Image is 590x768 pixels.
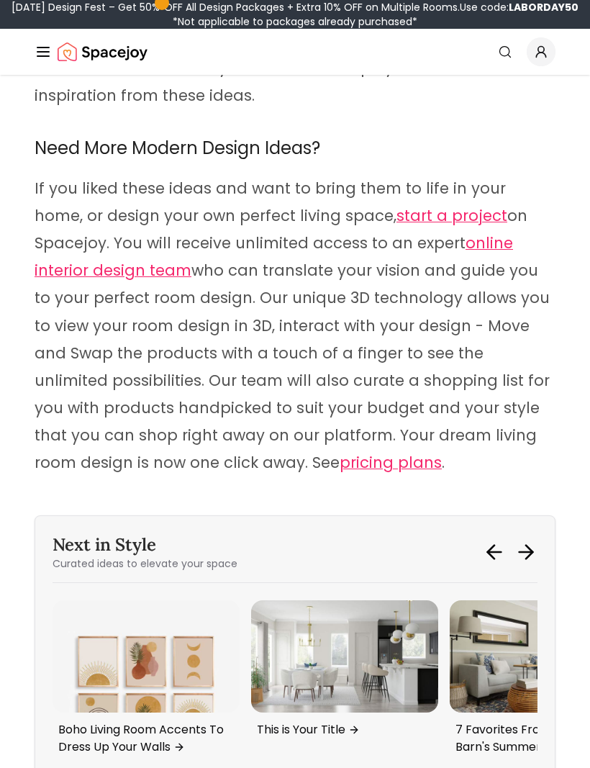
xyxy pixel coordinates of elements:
a: Next in Style - Boho Living Room Accents To Dress Up Your WallsBoho Living Room Accents To Dress ... [53,601,240,762]
img: Next in Style - This is Your Title [251,601,438,713]
div: Carousel [53,601,537,767]
a: Next in Style - This is Your TitleThis is Your Title [251,601,438,745]
h3: Next in Style [53,534,237,557]
div: 5 / 6 [251,601,438,750]
a: start a project [396,209,507,226]
a: pricing plans [340,456,442,473]
span: If you liked these ideas and want to bring them to life in your home, or design your own perfect ... [35,179,506,227]
img: Spacejoy Logo [58,37,147,66]
span: *Not applicable to packages already purchased* [173,14,417,29]
img: Next in Style - Boho Living Room Accents To Dress Up Your Walls [53,601,240,713]
span: . [442,453,445,474]
p: Curated ideas to elevate your space [53,557,237,572]
p: Boho Living Room Accents To Dress Up Your Walls [58,722,228,756]
span: pricing plans [340,453,442,474]
span: who can translate your vision and guide you to your perfect room design. Our unique 3D technology... [35,261,550,474]
span: Need More Modern Design Ideas? [35,137,320,161]
div: 4 / 6 [53,601,240,767]
nav: Global [35,29,555,75]
a: Spacejoy [58,37,147,66]
span: start a project [396,206,507,227]
p: This is Your Title [257,722,427,739]
a: online interior design team [35,237,513,281]
span: Decor and design have become so much more accessible than it was a few years ago. Vision boards a... [35,3,544,106]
